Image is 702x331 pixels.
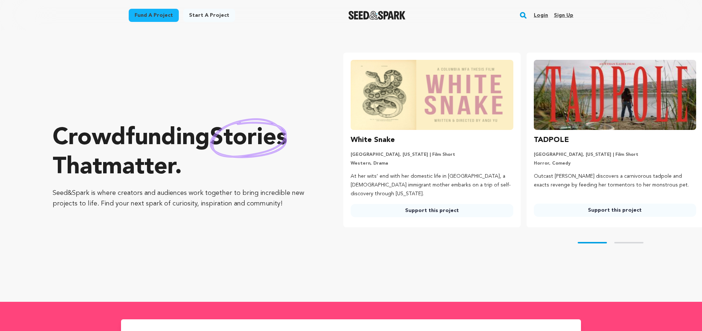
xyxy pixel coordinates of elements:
[351,134,395,146] h3: White Snake
[53,188,314,209] p: Seed&Spark is where creators and audiences work together to bring incredible new projects to life...
[534,172,696,190] p: Outcast [PERSON_NAME] discovers a carnivorous tadpole and exacts revenge by feeding her tormentor...
[351,60,513,130] img: White Snake image
[351,204,513,217] a: Support this project
[210,118,287,158] img: hand sketched image
[534,152,696,158] p: [GEOGRAPHIC_DATA], [US_STATE] | Film Short
[534,60,696,130] img: TADPOLE image
[351,161,513,166] p: Western, Drama
[351,172,513,198] p: At her wits’ end with her domestic life in [GEOGRAPHIC_DATA], a [DEMOGRAPHIC_DATA] immigrant moth...
[534,161,696,166] p: Horror, Comedy
[129,9,179,22] a: Fund a project
[102,156,175,179] span: matter
[348,11,406,20] a: Seed&Spark Homepage
[534,9,548,21] a: Login
[348,11,406,20] img: Seed&Spark Logo Dark Mode
[351,152,513,158] p: [GEOGRAPHIC_DATA], [US_STATE] | Film Short
[53,124,314,182] p: Crowdfunding that .
[534,204,696,217] a: Support this project
[554,9,573,21] a: Sign up
[534,134,569,146] h3: TADPOLE
[183,9,235,22] a: Start a project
